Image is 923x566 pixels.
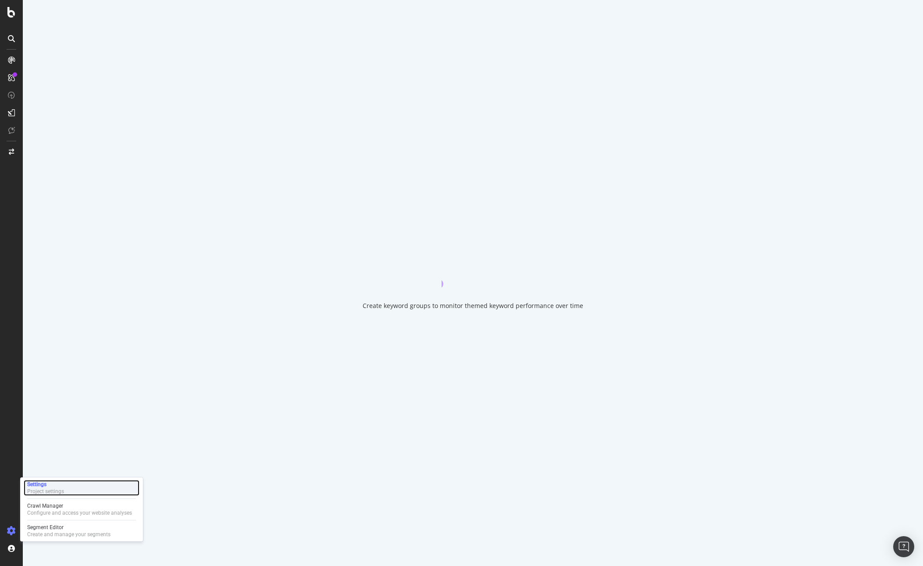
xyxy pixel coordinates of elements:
div: Settings [27,481,64,488]
div: Create and manage your segments [27,531,110,538]
div: Create keyword groups to monitor themed keyword performance over time [363,301,583,310]
div: Segment Editor [27,524,110,531]
div: animation [442,256,505,287]
div: Open Intercom Messenger [893,536,914,557]
div: Configure and access your website analyses [27,509,132,516]
div: Project settings [27,488,64,495]
a: SettingsProject settings [24,480,139,496]
a: Crawl ManagerConfigure and access your website analyses [24,502,139,517]
a: Segment EditorCreate and manage your segments [24,523,139,539]
div: Crawl Manager [27,502,132,509]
